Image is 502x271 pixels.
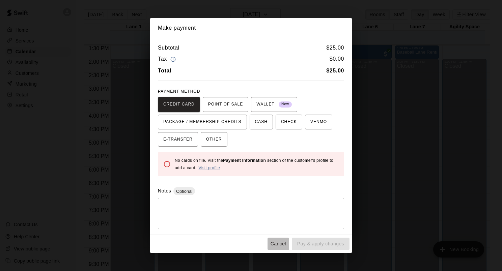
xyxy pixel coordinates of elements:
button: OTHER [201,132,227,147]
b: Payment Information [223,158,266,163]
button: CHECK [276,115,302,129]
span: CREDIT CARD [163,99,195,110]
button: CREDIT CARD [158,97,200,112]
h6: Subtotal [158,43,179,52]
button: WALLET New [251,97,297,112]
h6: $ 25.00 [326,43,344,52]
span: New [279,100,292,109]
span: No cards on file. Visit the section of the customer's profile to add a card. [175,158,333,170]
b: $ 25.00 [326,68,344,73]
span: Optional [173,189,195,194]
span: CASH [255,117,268,127]
label: Notes [158,188,171,193]
span: VENMO [310,117,327,127]
button: VENMO [305,115,332,129]
span: WALLET [256,99,292,110]
span: CHECK [281,117,297,127]
span: POINT OF SALE [208,99,243,110]
h6: Tax [158,55,177,64]
button: PACKAGE / MEMBERSHIP CREDITS [158,115,247,129]
a: Visit profile [198,165,220,170]
h6: $ 0.00 [330,55,344,64]
span: E-TRANSFER [163,134,193,145]
button: Cancel [268,238,289,250]
button: POINT OF SALE [203,97,248,112]
button: CASH [250,115,273,129]
button: E-TRANSFER [158,132,198,147]
span: OTHER [206,134,222,145]
span: PAYMENT METHOD [158,89,200,94]
b: Total [158,68,171,73]
h2: Make payment [150,18,352,38]
span: PACKAGE / MEMBERSHIP CREDITS [163,117,242,127]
